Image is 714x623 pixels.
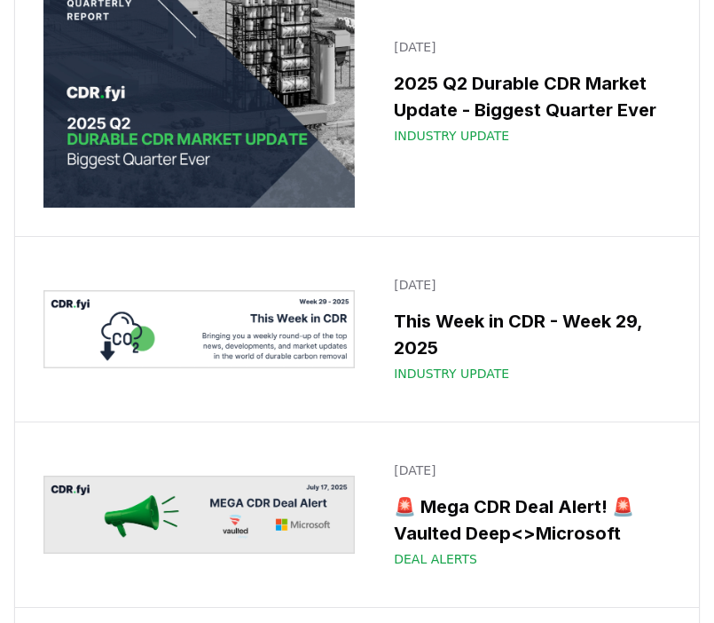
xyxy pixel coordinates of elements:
[394,493,660,547] h3: 🚨 Mega CDR Deal Alert! 🚨 Vaulted Deep<>Microsoft
[394,38,660,56] p: [DATE]
[394,308,660,361] h3: This Week in CDR - Week 29, 2025
[394,365,509,382] span: Industry Update
[394,461,660,479] p: [DATE]
[394,276,660,294] p: [DATE]
[383,451,671,579] a: [DATE]🚨 Mega CDR Deal Alert! 🚨 Vaulted Deep<>MicrosoftDeal Alerts
[43,476,355,554] img: 🚨 Mega CDR Deal Alert! 🚨 Vaulted Deep<>Microsoft blog post image
[394,550,477,568] span: Deal Alerts
[43,290,355,368] img: This Week in CDR - Week 29, 2025 blog post image
[383,28,671,155] a: [DATE]2025 Q2 Durable CDR Market Update - Biggest Quarter EverIndustry Update
[394,70,660,123] h3: 2025 Q2 Durable CDR Market Update - Biggest Quarter Ever
[394,127,509,145] span: Industry Update
[383,265,671,393] a: [DATE]This Week in CDR - Week 29, 2025Industry Update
